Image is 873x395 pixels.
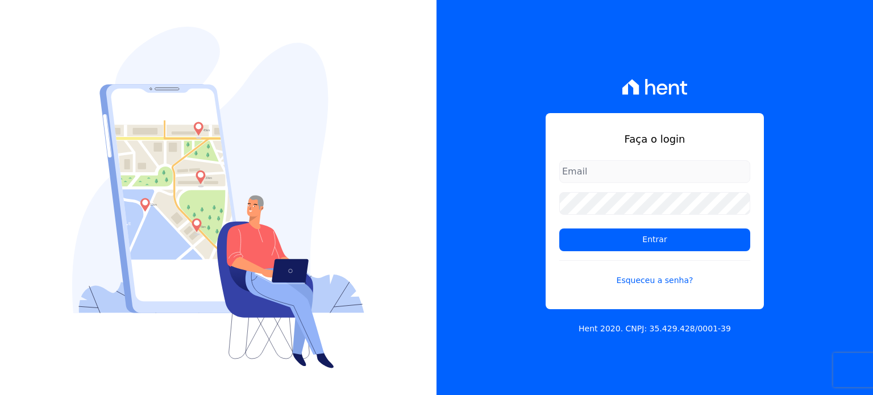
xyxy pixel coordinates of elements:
[72,27,364,368] img: Login
[559,160,750,183] input: Email
[559,131,750,147] h1: Faça o login
[579,323,731,335] p: Hent 2020. CNPJ: 35.429.428/0001-39
[559,228,750,251] input: Entrar
[559,260,750,286] a: Esqueceu a senha?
